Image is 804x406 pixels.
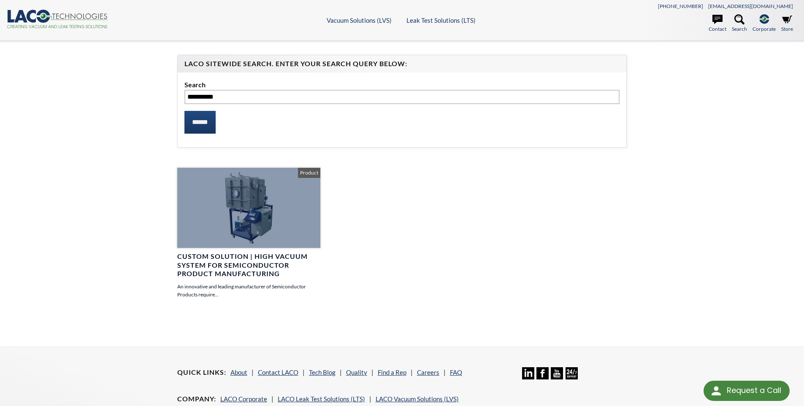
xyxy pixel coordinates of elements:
[177,368,226,377] h4: Quick Links
[184,79,620,90] label: Search
[177,252,320,278] h4: Custom Solution | High Vacuum System for Semiconductor Product Manufacturing
[278,395,365,403] a: LACO Leak Test Solutions (LTS)
[177,168,320,299] a: Custom Solution | High Vacuum System for Semiconductor Product Manufacturing An innovative and le...
[753,25,776,33] span: Corporate
[709,384,723,398] img: round button
[378,368,406,376] a: Find a Rep
[327,16,392,24] a: Vacuum Solutions (LVS)
[709,14,726,33] a: Contact
[309,368,336,376] a: Tech Blog
[220,395,267,403] a: LACO Corporate
[406,16,476,24] a: Leak Test Solutions (LTS)
[230,368,247,376] a: About
[566,373,578,381] a: 24/7 Support
[184,59,620,68] h4: LACO Sitewide Search. Enter your Search Query Below:
[732,14,747,33] a: Search
[177,282,320,298] p: An innovative and leading manufacturer of Semiconductor Products require...
[727,381,781,400] div: Request a Call
[781,14,793,33] a: Store
[258,368,298,376] a: Contact LACO
[658,3,703,9] a: [PHONE_NUMBER]
[376,395,459,403] a: LACO Vacuum Solutions (LVS)
[566,367,578,379] img: 24/7 Support Icon
[417,368,439,376] a: Careers
[298,168,320,178] span: Product
[704,381,790,401] div: Request a Call
[708,3,793,9] a: [EMAIL_ADDRESS][DOMAIN_NAME]
[450,368,462,376] a: FAQ
[177,395,216,403] h4: Company
[346,368,367,376] a: Quality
